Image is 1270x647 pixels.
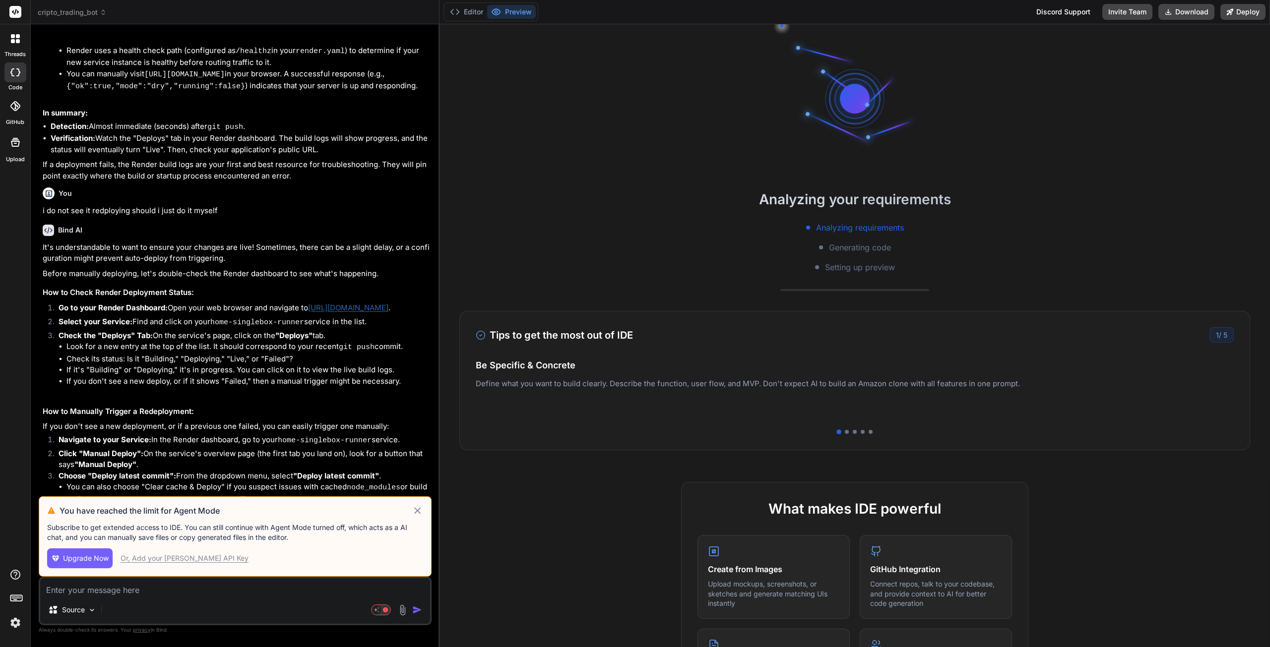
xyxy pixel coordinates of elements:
[339,343,375,352] code: git push
[60,505,412,517] h3: You have reached the limit for Agent Mode
[51,121,430,133] li: Almost immediate (seconds) after .
[66,376,430,387] li: If you don't see a new deploy, or if it shows "Failed," then a manual trigger might be necessary.
[121,553,249,563] div: Or, Add your [PERSON_NAME] API Key
[207,123,243,131] code: git push
[397,604,408,616] img: attachment
[39,625,432,635] p: Always double-check its answers. Your in Bind
[51,434,430,448] li: In the Render dashboard, go to your service.
[51,448,430,471] li: On the service's overview page (the first tab you land on), look for a button that says .
[1223,331,1227,339] span: 5
[6,155,25,164] label: Upload
[59,471,176,480] strong: Choose "Deploy latest commit":
[63,553,109,563] span: Upgrade Now
[7,614,24,631] img: settings
[1158,4,1214,20] button: Download
[347,483,400,492] code: node_modules
[476,358,1234,372] h4: Be Specific & Concrete
[825,261,895,273] span: Setting up preview
[43,268,430,280] p: Before manually deploying, let's double-check the Render dashboard to see what's happening.
[210,318,304,327] code: home-singlebox-runner
[113,24,148,32] code: /healthz
[487,5,536,19] button: Preview
[59,317,132,326] strong: Select your Service:
[4,50,26,59] label: threads
[51,471,430,516] li: From the dropdown menu, select .
[62,605,85,615] p: Source
[43,159,430,181] p: If a deployment fails, the Render build logs are your first and best resource for troubleshooting...
[51,133,95,143] strong: Verification:
[144,70,225,79] code: [URL][DOMAIN_NAME]
[51,316,430,330] li: Find and click on your service in the list.
[51,133,430,155] li: Watch the "Deploys" tab in your Render dashboard. The build logs will show progress, and the stat...
[829,241,891,253] span: Generating code
[43,421,430,432] p: If you don't see a new deployment, or if a previous one failed, you can easily trigger one manually:
[43,205,430,217] p: i do not see it redploying should i just do it myself
[1209,327,1234,343] div: /
[446,5,487,19] button: Editor
[698,498,1012,519] h2: What makes IDE powerful
[51,121,89,131] strong: Detection:
[66,45,430,68] li: Render uses a health check path (configured as in your ) to determine if your new service instanc...
[38,7,107,17] span: cripto_trading_bot
[870,563,1002,575] h4: GitHub Integration
[1102,4,1152,20] button: Invite Team
[870,579,1002,608] p: Connect repos, talk to your codebase, and provide context to AI for better code generation
[708,579,839,608] p: Upload mockups, screenshots, or sketches and generate matching UIs instantly
[43,287,430,298] h3: How to Check Render Deployment Status:
[66,341,430,353] li: Look for a new entry at the top of the list. It should correspond to your recent commit.
[816,222,904,234] span: Analyzing requirements
[66,68,430,93] li: You can manually visit in your browser. A successful response (e.g., ) indicates that your server...
[51,330,430,398] li: On the service's page, click on the tab.
[66,481,430,505] li: You can also choose "Clear cache & Deploy" if you suspect issues with cached or build artifacts, ...
[51,302,430,316] li: Open your web browser and navigate to .
[1216,331,1219,339] span: 1
[1030,4,1096,20] div: Discord Support
[308,303,388,312] a: [URL][DOMAIN_NAME]
[59,188,72,198] h6: You
[236,47,271,56] code: /healthz
[8,83,22,92] label: code
[47,548,113,568] button: Upgrade Now
[59,303,168,312] strong: Go to your Render Dashboard:
[59,331,153,340] strong: Check the "Deploys" Tab:
[66,353,430,365] li: Check its status: Is it "Building," "Deploying," "Live," or "Failed"?
[133,627,151,633] span: privacy
[476,328,633,343] h3: Tips to get the most out of IDE
[43,406,430,417] h3: How to Manually Trigger a Redeployment:
[88,606,96,614] img: Pick Models
[47,523,423,542] p: Subscribe to get extended access to IDE. You can still continue with Agent Mode turned off, which...
[293,471,379,480] strong: "Deploy latest commit"
[43,108,88,118] strong: In summary:
[1220,4,1266,20] button: Deploy
[59,435,151,444] strong: Navigate to your Service:
[6,118,24,126] label: GitHub
[66,364,430,376] li: If it's "Building" or "Deploying," it's in progress. You can click on it to view the live build l...
[296,47,345,56] code: render.yaml
[412,605,422,615] img: icon
[275,331,313,340] strong: "Deploys"
[66,82,245,91] code: {"ok":true,"mode":"dry","running":false}
[59,449,143,458] strong: Click "Manual Deploy":
[74,460,136,469] strong: "Manual Deploy"
[58,225,82,235] h6: Bind AI
[43,242,430,264] p: It's understandable to want to ensure your changes are live! Sometimes, there can be a slight del...
[278,436,372,445] code: home-singlebox-runner
[708,563,839,575] h4: Create from Images
[440,189,1270,210] h2: Analyzing your requirements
